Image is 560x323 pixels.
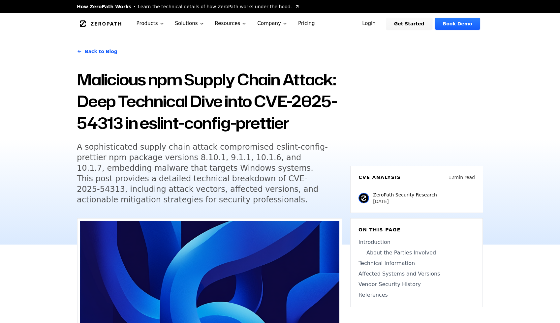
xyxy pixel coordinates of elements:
[435,18,480,30] a: Book Demo
[131,13,170,34] button: Products
[138,3,292,10] span: Learn the technical details of how ZeroPath works under the hood.
[69,13,491,34] nav: Global
[358,226,475,233] h6: On this page
[449,174,475,181] p: 12 min read
[358,193,369,203] img: ZeroPath Security Research
[373,191,437,198] p: ZeroPath Security Research
[358,280,475,288] a: Vendor Security History
[210,13,252,34] button: Resources
[77,42,117,61] a: Back to Blog
[77,142,330,205] h5: A sophisticated supply chain attack compromised eslint-config-prettier npm package versions 8.10....
[358,259,475,267] a: Technical Information
[293,13,320,34] a: Pricing
[358,249,475,257] a: About the Parties Involved
[77,3,300,10] a: How ZeroPath WorksLearn the technical details of how ZeroPath works under the hood.
[77,69,342,134] h1: Malicious npm Supply Chain Attack: Deep Technical Dive into CVE-2025-54313 in eslint-config-prettier
[170,13,210,34] button: Solutions
[77,3,131,10] span: How ZeroPath Works
[252,13,293,34] button: Company
[373,198,437,205] p: [DATE]
[358,238,475,246] a: Introduction
[358,270,475,278] a: Affected Systems and Versions
[354,18,384,30] a: Login
[358,291,475,299] a: References
[358,174,401,181] h6: CVE Analysis
[386,18,432,30] a: Get Started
